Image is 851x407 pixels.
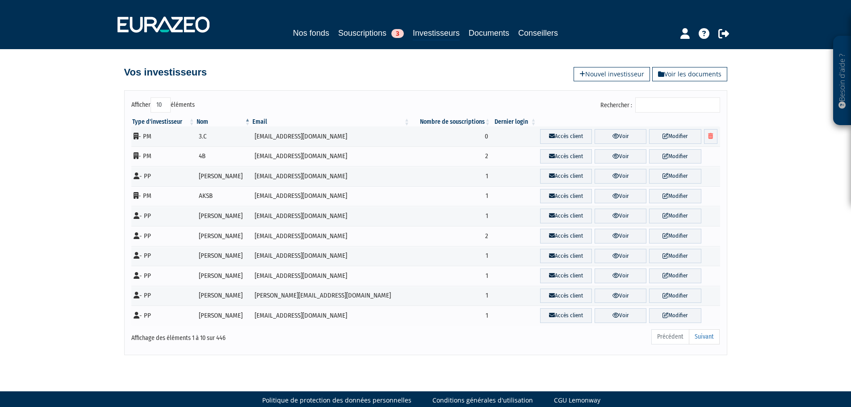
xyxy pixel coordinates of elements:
img: 1732889491-logotype_eurazeo_blanc_rvb.png [117,17,210,33]
td: 0 [411,126,491,147]
td: 1 [411,306,491,326]
td: [EMAIL_ADDRESS][DOMAIN_NAME] [252,226,411,246]
a: Accès client [540,308,592,323]
td: - PM [131,186,196,206]
a: Souscriptions3 [338,27,404,39]
td: [PERSON_NAME] [196,206,252,226]
a: Voir [595,189,646,204]
td: - PP [131,266,196,286]
td: [PERSON_NAME] [196,166,252,186]
td: [PERSON_NAME] [196,306,252,326]
a: Voir [595,229,646,243]
label: Rechercher : [600,97,720,113]
td: 1 [411,186,491,206]
td: 3.C [196,126,252,147]
td: - PM [131,147,196,167]
a: Nos fonds [293,27,329,39]
a: Investisseurs [413,27,460,41]
a: Modifier [649,169,701,184]
a: Modifier [649,308,701,323]
a: Voir [595,249,646,264]
td: 1 [411,286,491,306]
a: CGU Lemonway [554,396,600,405]
a: Suivant [689,329,720,344]
label: Afficher éléments [131,97,195,113]
td: [EMAIL_ADDRESS][DOMAIN_NAME] [252,147,411,167]
td: - PP [131,166,196,186]
td: 2 [411,147,491,167]
th: &nbsp; [537,117,720,126]
a: Voir [595,169,646,184]
a: Documents [469,27,509,39]
a: Voir [595,209,646,223]
a: Modifier [649,189,701,204]
a: Accès client [540,149,592,164]
td: [EMAIL_ADDRESS][DOMAIN_NAME] [252,166,411,186]
td: 2 [411,226,491,246]
th: Nombre de souscriptions : activer pour trier la colonne par ordre croissant [411,117,491,126]
td: [EMAIL_ADDRESS][DOMAIN_NAME] [252,126,411,147]
a: Nouvel investisseur [574,67,650,81]
a: Voir [595,149,646,164]
a: Accès client [540,189,592,204]
td: [EMAIL_ADDRESS][DOMAIN_NAME] [252,266,411,286]
th: Type d'investisseur : activer pour trier la colonne par ordre croissant [131,117,196,126]
a: Modifier [649,129,701,144]
td: [EMAIL_ADDRESS][DOMAIN_NAME] [252,306,411,326]
td: [EMAIL_ADDRESS][DOMAIN_NAME] [252,186,411,206]
a: Voir [595,289,646,303]
a: Modifier [649,229,701,243]
a: Conseillers [518,27,558,39]
a: Supprimer [704,129,717,144]
a: Accès client [540,129,592,144]
td: - PP [131,286,196,306]
a: Modifier [649,269,701,283]
td: - PP [131,246,196,266]
a: Politique de protection des données personnelles [262,396,411,405]
input: Rechercher : [635,97,720,113]
td: [EMAIL_ADDRESS][DOMAIN_NAME] [252,206,411,226]
td: [PERSON_NAME][EMAIL_ADDRESS][DOMAIN_NAME] [252,286,411,306]
select: Afficheréléments [151,97,171,113]
td: AKSB [196,186,252,206]
a: Voir [595,129,646,144]
td: - PP [131,306,196,326]
a: Voir [595,269,646,283]
td: 4B [196,147,252,167]
a: Modifier [649,289,701,303]
a: Accès client [540,289,592,303]
a: Modifier [649,149,701,164]
td: - PM [131,126,196,147]
a: Voir [595,308,646,323]
td: 1 [411,266,491,286]
a: Conditions générales d'utilisation [432,396,533,405]
td: [PERSON_NAME] [196,246,252,266]
td: [PERSON_NAME] [196,286,252,306]
th: Dernier login : activer pour trier la colonne par ordre croissant [491,117,537,126]
a: Voir les documents [652,67,727,81]
a: Accès client [540,169,592,184]
span: 3 [391,29,404,38]
a: Modifier [649,209,701,223]
td: 1 [411,166,491,186]
a: Accès client [540,229,592,243]
td: - PP [131,206,196,226]
a: Modifier [649,249,701,264]
h4: Vos investisseurs [124,67,207,78]
td: [PERSON_NAME] [196,266,252,286]
a: Accès client [540,249,592,264]
div: Affichage des éléments 1 à 10 sur 446 [131,328,369,343]
td: 1 [411,206,491,226]
p: Besoin d'aide ? [837,41,847,121]
td: 1 [411,246,491,266]
a: Accès client [540,269,592,283]
th: Email : activer pour trier la colonne par ordre croissant [252,117,411,126]
td: - PP [131,226,196,246]
a: Accès client [540,209,592,223]
td: [EMAIL_ADDRESS][DOMAIN_NAME] [252,246,411,266]
td: [PERSON_NAME] [196,226,252,246]
th: Nom : activer pour trier la colonne par ordre d&eacute;croissant [196,117,252,126]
